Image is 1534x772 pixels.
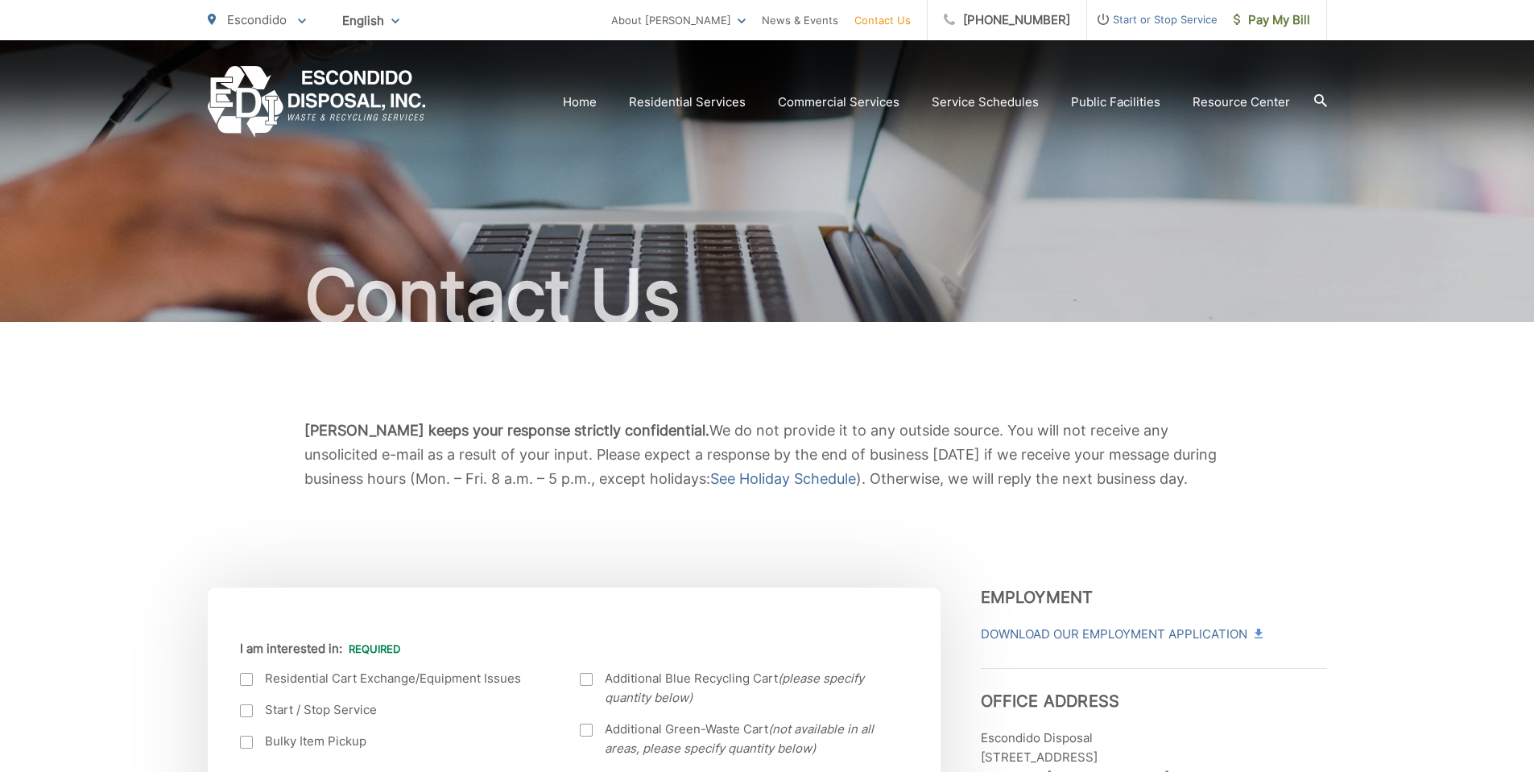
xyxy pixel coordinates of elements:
span: Additional Green-Waste Cart [605,720,888,758]
span: We do not provide it to any outside source. You will not receive any unsolicited e-mail as a resu... [304,422,1217,487]
label: Residential Cart Exchange/Equipment Issues [240,669,548,688]
a: Service Schedules [932,93,1039,112]
span: English [330,6,411,35]
h3: Employment [981,588,1327,607]
a: Residential Services [629,93,746,112]
label: Start / Stop Service [240,700,548,720]
span: Pay My Bill [1234,10,1310,30]
h1: Contact Us [208,256,1327,336]
a: See Holiday Schedule [710,467,856,491]
a: News & Events [762,10,838,30]
b: [PERSON_NAME] keeps your response strictly confidential. [304,422,709,439]
a: EDCD logo. Return to the homepage. [208,66,426,138]
a: Contact Us [854,10,911,30]
label: Bulky Item Pickup [240,732,548,751]
a: Public Facilities [1071,93,1160,112]
a: Resource Center [1193,93,1290,112]
a: Download Our Employment Application [981,625,1261,644]
label: I am interested in: [240,642,400,656]
a: About [PERSON_NAME] [611,10,746,30]
span: Additional Blue Recycling Cart [605,669,888,708]
a: Home [563,93,597,112]
a: Commercial Services [778,93,899,112]
span: Escondido [227,12,287,27]
h3: Office Address [981,668,1327,711]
